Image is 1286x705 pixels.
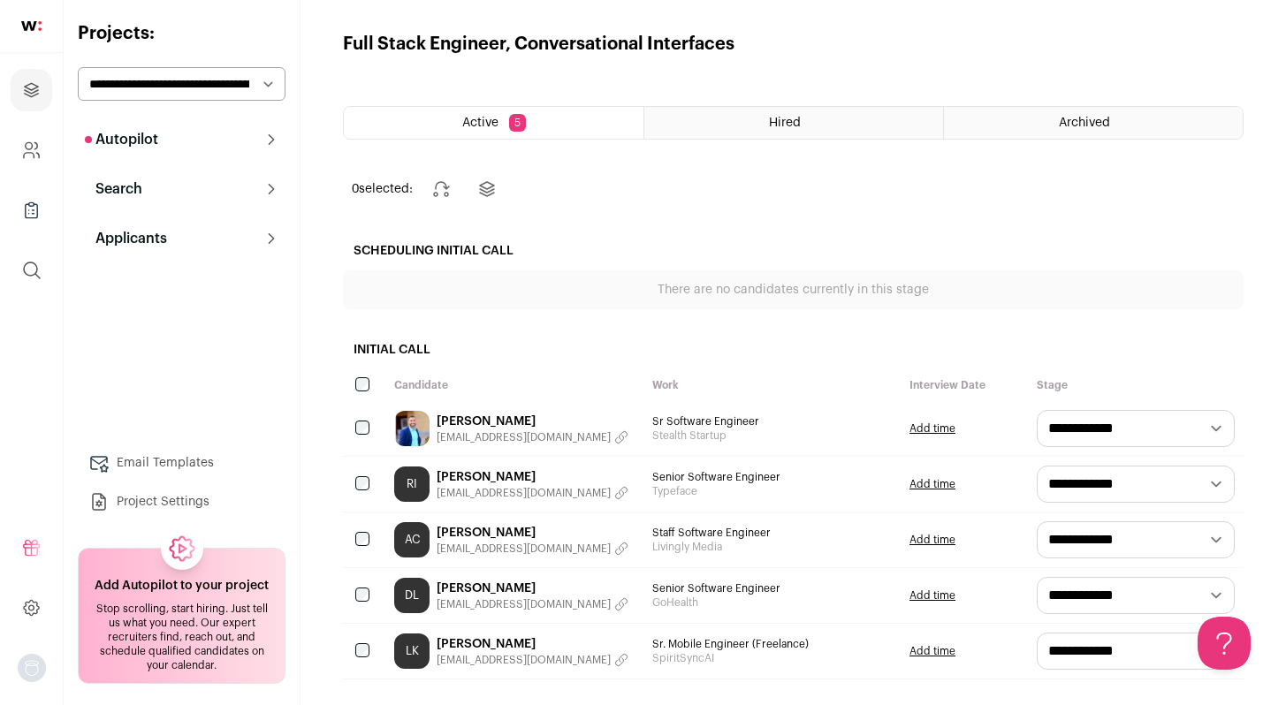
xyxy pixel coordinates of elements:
span: 5 [509,114,526,132]
a: Add Autopilot to your project Stop scrolling, start hiring. Just tell us what you need. Our exper... [78,548,285,684]
span: Sr Software Engineer [652,414,893,428]
a: Company Lists [11,189,52,231]
a: Add time [909,421,955,436]
p: Autopilot [85,129,158,150]
p: Search [85,178,142,200]
p: Applicants [85,228,167,249]
button: [EMAIL_ADDRESS][DOMAIN_NAME] [437,597,628,611]
span: Archived [1059,117,1110,129]
button: [EMAIL_ADDRESS][DOMAIN_NAME] [437,542,628,556]
h2: Initial Call [343,330,1244,369]
span: Senior Software Engineer [652,581,893,595]
span: Staff Software Engineer [652,526,893,540]
span: SpiritSyncAI [652,651,893,665]
h2: Projects: [78,21,285,46]
span: Sr. Mobile Engineer (Freelance) [652,637,893,651]
a: Hired [644,107,943,139]
div: Stage [1028,369,1244,401]
div: Candidate [385,369,643,401]
span: 0 [352,183,359,195]
a: RI [394,466,430,502]
img: 391ac322a432611f84798cfe0d2e765a9aafc129544e0c3d4bfc840282da492e [394,411,430,446]
a: [PERSON_NAME] [437,413,628,430]
div: Stop scrolling, start hiring. Just tell us what you need. Our expert recruiters find, reach out, ... [89,602,274,672]
a: Add time [909,644,955,658]
button: Search [78,171,285,207]
span: [EMAIL_ADDRESS][DOMAIN_NAME] [437,542,611,556]
h2: Scheduling Initial Call [343,231,1244,270]
img: nopic.png [18,654,46,682]
a: Archived [944,107,1243,139]
button: Applicants [78,221,285,256]
a: [PERSON_NAME] [437,580,628,597]
a: Project Settings [78,484,285,519]
a: Email Templates [78,445,285,481]
span: Stealth Startup [652,428,893,443]
a: [PERSON_NAME] [437,524,628,542]
div: Interview Date [901,369,1028,401]
button: [EMAIL_ADDRESS][DOMAIN_NAME] [437,653,628,667]
span: [EMAIL_ADDRESS][DOMAIN_NAME] [437,486,611,500]
a: Add time [909,588,955,603]
a: Projects [11,69,52,111]
button: [EMAIL_ADDRESS][DOMAIN_NAME] [437,486,628,500]
span: [EMAIL_ADDRESS][DOMAIN_NAME] [437,653,611,667]
a: Add time [909,533,955,547]
span: Active [462,117,498,129]
img: wellfound-shorthand-0d5821cbd27db2630d0214b213865d53afaa358527fdda9d0ea32b1df1b89c2c.svg [21,21,42,31]
button: [EMAIL_ADDRESS][DOMAIN_NAME] [437,430,628,444]
h1: Full Stack Engineer, Conversational Interfaces [343,32,734,57]
button: Open dropdown [18,654,46,682]
button: Change stage [420,168,462,210]
a: AC [394,522,430,557]
span: Senior Software Engineer [652,470,893,484]
a: [PERSON_NAME] [437,468,628,486]
div: There are no candidates currently in this stage [343,270,1244,309]
span: selected: [352,180,413,198]
a: Add time [909,477,955,491]
span: Hired [769,117,801,129]
a: DL [394,578,430,613]
span: [EMAIL_ADDRESS][DOMAIN_NAME] [437,597,611,611]
span: GoHealth [652,595,893,610]
a: [PERSON_NAME] [437,635,628,653]
div: Work [643,369,902,401]
span: [EMAIL_ADDRESS][DOMAIN_NAME] [437,430,611,444]
span: Livingly Media [652,540,893,554]
h2: Add Autopilot to your project [95,577,269,595]
a: LK [394,633,430,669]
span: Typeface [652,484,893,498]
a: Company and ATS Settings [11,129,52,171]
button: Autopilot [78,122,285,157]
iframe: Help Scout Beacon - Open [1198,617,1251,670]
